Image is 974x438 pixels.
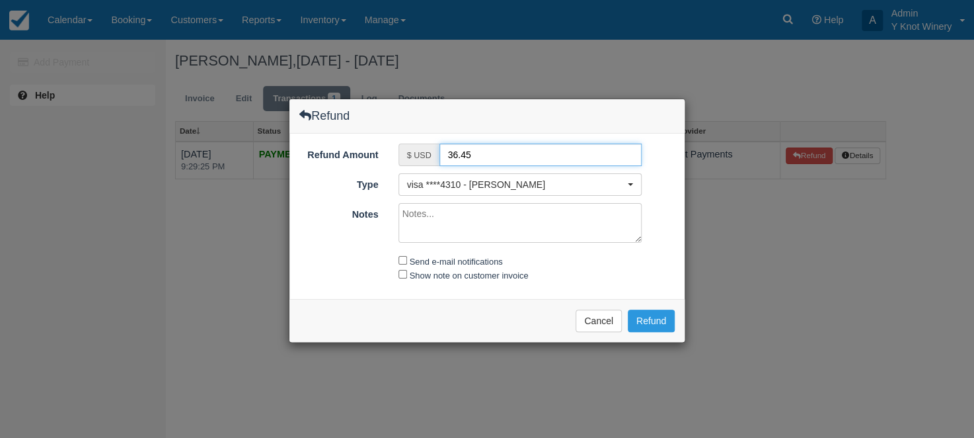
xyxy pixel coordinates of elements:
[576,310,622,332] button: Cancel
[299,109,350,122] h4: Refund
[398,173,642,196] button: visa ****4310 - [PERSON_NAME]
[407,151,431,160] small: $ USD
[289,173,389,192] label: Type
[289,203,389,222] label: Notes
[410,271,529,281] label: Show note on customer invoice
[407,178,625,191] span: visa ****4310 - [PERSON_NAME]
[289,144,389,162] label: Refund Amount
[628,310,675,332] button: Refund
[410,257,503,267] label: Send e-mail notifications
[439,144,642,166] input: Valid number required.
